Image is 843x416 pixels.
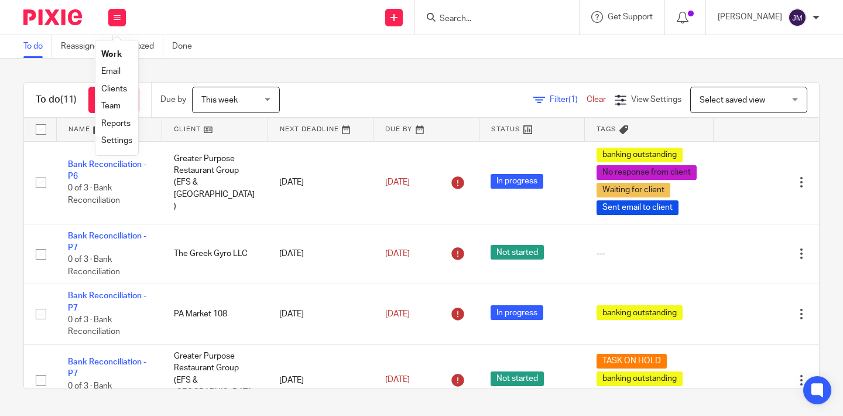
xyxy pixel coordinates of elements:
span: TASK ON HOLD [597,354,667,369]
span: banking outstanding [597,305,683,320]
a: Snoozed [122,35,163,58]
span: No response from client [597,165,697,180]
a: Bank Reconciliation - P7 [68,232,146,252]
span: 0 of 3 · Bank Reconciliation [68,316,120,336]
td: PA Market 108 [162,284,268,345]
a: Clients [101,85,127,93]
a: + Add task [88,87,139,113]
span: Not started [491,245,544,260]
span: View Settings [631,96,681,104]
img: Pixie [23,9,82,25]
span: banking outstanding [597,371,683,386]
span: Not started [491,371,544,386]
input: Search [438,14,544,25]
span: In progress [491,305,543,320]
span: [DATE] [385,310,410,318]
span: 0 of 3 · Bank Reconciliation [68,382,120,403]
a: Clear [587,96,606,104]
a: To do [23,35,52,58]
span: [DATE] [385,178,410,186]
span: This week [201,96,238,104]
p: [PERSON_NAME] [718,11,782,23]
div: --- [597,248,702,260]
p: Due by [160,94,186,105]
span: Sent email to client [597,200,678,215]
a: Bank Reconciliation - P7 [68,358,146,378]
td: Greater Purpose Restaurant Group (EFS & [GEOGRAPHIC_DATA]) [162,141,268,224]
span: Waiting for client [597,183,670,197]
span: (11) [60,95,77,104]
a: Reassigned [61,35,113,58]
h1: To do [36,94,77,106]
span: 0 of 3 · Bank Reconciliation [68,185,120,205]
td: [DATE] [268,224,373,284]
a: Bank Reconciliation - P7 [68,292,146,312]
a: Bank Reconciliation - P6 [68,161,146,180]
td: [DATE] [268,141,373,224]
img: svg%3E [788,8,807,27]
td: [DATE] [268,284,373,345]
span: 0 of 3 · Bank Reconciliation [68,255,120,276]
span: Filter [550,96,587,104]
span: (1) [568,96,578,104]
span: Tags [597,126,616,132]
a: Work [101,50,122,59]
span: Get Support [608,13,653,21]
td: The Greek Gyro LLC [162,224,268,284]
span: Select saved view [700,96,765,104]
span: In progress [491,174,543,189]
span: [DATE] [385,376,410,384]
a: Email [101,67,121,76]
a: Team [101,102,121,110]
a: Settings [101,137,132,145]
a: Reports [101,120,131,128]
span: [DATE] [385,250,410,258]
a: Done [172,35,201,58]
span: banking outstanding [597,148,683,162]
